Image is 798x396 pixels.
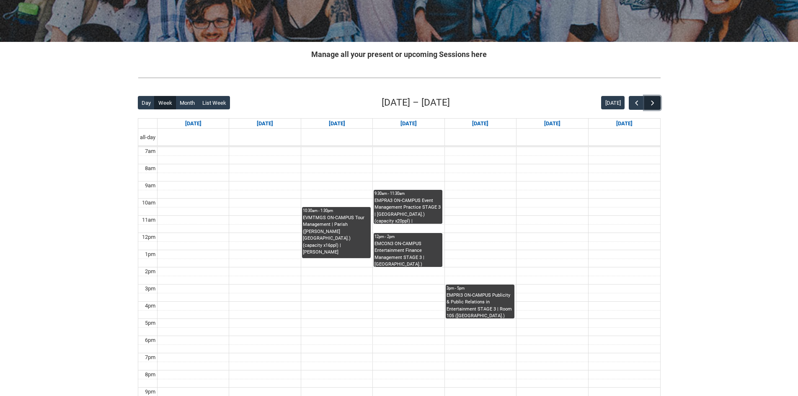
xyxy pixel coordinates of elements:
h2: Manage all your present or upcoming Sessions here [138,49,661,60]
div: 11am [140,216,157,224]
div: EMPRA3 ON-CAMPUS Event Management Practice STAGE 3 | [GEOGRAPHIC_DATA].) (capacity x20ppl) | [PER... [374,197,442,224]
button: Day [138,96,155,109]
div: 8pm [143,370,157,379]
button: Next Week [644,96,660,110]
a: Go to September 19, 2025 [542,119,562,129]
img: REDU_GREY_LINE [138,73,661,82]
div: 4pm [143,302,157,310]
button: Previous Week [629,96,645,110]
div: 7pm [143,353,157,362]
span: all-day [138,133,157,142]
a: Go to September 20, 2025 [615,119,634,129]
div: 12pm - 2pm [374,234,442,240]
div: 9:30am - 11:30am [374,191,442,197]
div: EMPRI3 ON-CAMPUS Publicity & Public Relations in Entertainment STAGE 3 | Room 105 ([GEOGRAPHIC_DA... [447,292,514,318]
div: 3pm - 5pm [447,285,514,291]
div: 10:30am - 1:30pm [303,208,370,214]
button: List Week [198,96,230,109]
a: Go to September 17, 2025 [399,119,418,129]
div: 2pm [143,267,157,276]
div: 6pm [143,336,157,344]
div: 3pm [143,285,157,293]
button: Month [176,96,199,109]
a: Go to September 14, 2025 [183,119,203,129]
a: Go to September 18, 2025 [470,119,490,129]
button: Week [154,96,176,109]
div: 7am [143,147,157,155]
div: 8am [143,164,157,173]
h2: [DATE] – [DATE] [382,96,450,110]
div: 12pm [140,233,157,241]
div: EMCON3 ON-CAMPUS Entertainment Finance Management STAGE 3 | [GEOGRAPHIC_DATA].) (capacity x20ppl)... [374,241,442,267]
div: 1pm [143,250,157,259]
div: 10am [140,199,157,207]
div: EVMTMGS ON-CAMPUS Tour Management | Parish ([PERSON_NAME][GEOGRAPHIC_DATA].) (capacity x16ppl) | ... [303,215,370,256]
div: 9pm [143,388,157,396]
div: 5pm [143,319,157,327]
a: Go to September 16, 2025 [327,119,347,129]
button: [DATE] [601,96,625,109]
div: 9am [143,181,157,190]
a: Go to September 15, 2025 [255,119,275,129]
